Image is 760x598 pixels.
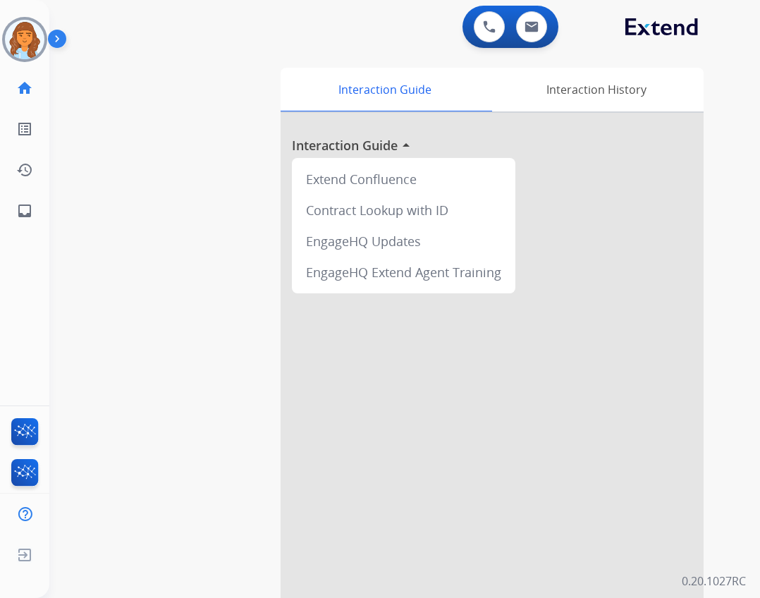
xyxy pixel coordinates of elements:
mat-icon: inbox [16,202,33,219]
div: Interaction History [489,68,704,111]
mat-icon: list_alt [16,121,33,138]
p: 0.20.1027RC [682,573,746,590]
div: Extend Confluence [298,164,510,195]
img: avatar [5,20,44,59]
mat-icon: history [16,161,33,178]
div: EngageHQ Updates [298,226,510,257]
div: Interaction Guide [281,68,489,111]
div: EngageHQ Extend Agent Training [298,257,510,288]
div: Contract Lookup with ID [298,195,510,226]
mat-icon: home [16,80,33,97]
